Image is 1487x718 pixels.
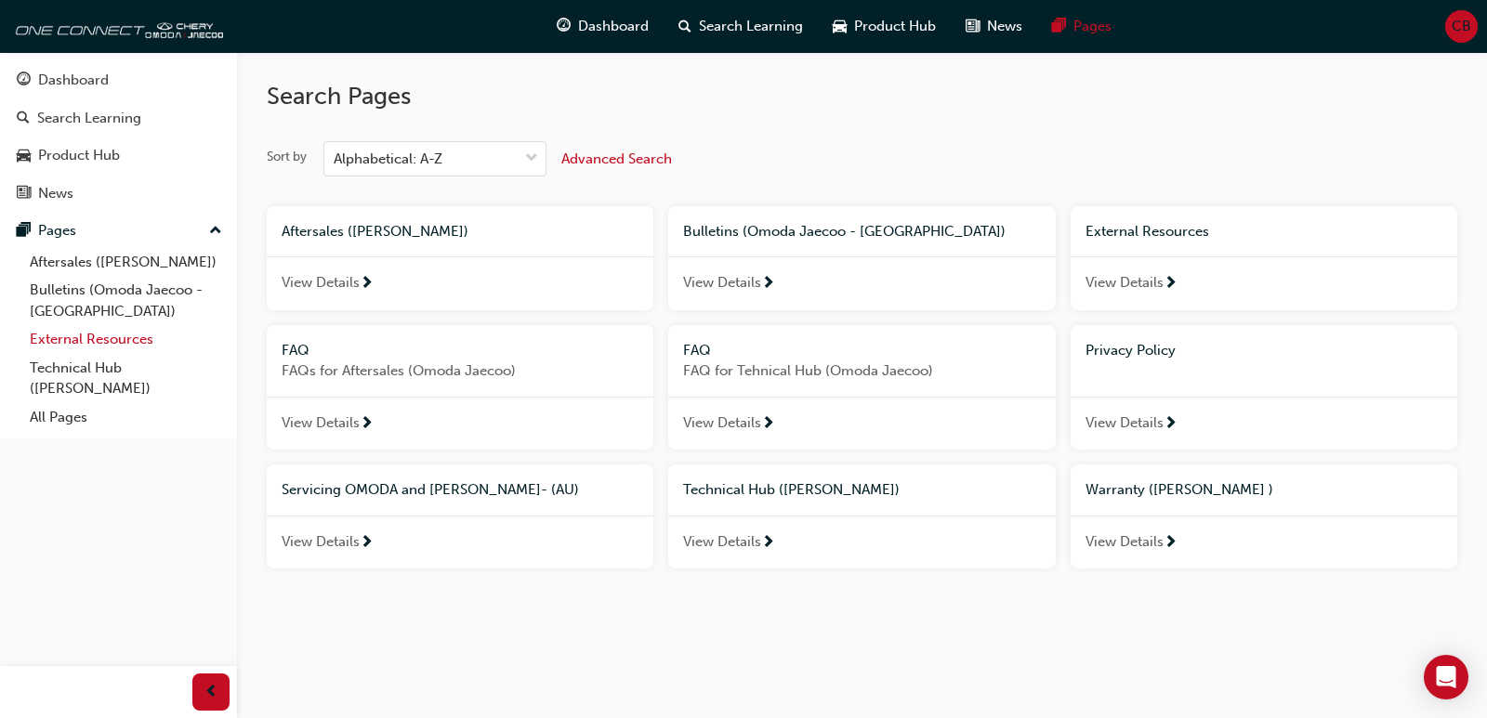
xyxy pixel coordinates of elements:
span: next-icon [360,276,374,293]
a: Technical Hub ([PERSON_NAME])View Details [668,464,1055,568]
a: news-iconNews [951,7,1037,46]
a: Technical Hub ([PERSON_NAME]) [22,354,230,403]
span: next-icon [761,416,775,433]
div: Pages [38,220,76,242]
span: prev-icon [204,681,218,704]
span: next-icon [360,416,374,433]
button: DashboardSearch LearningProduct HubNews [7,59,230,214]
div: Sort by [267,148,307,166]
span: View Details [1086,412,1164,434]
a: pages-iconPages [1037,7,1126,46]
a: News [7,176,230,211]
span: Advanced Search [561,150,672,167]
span: Technical Hub ([PERSON_NAME]) [683,481,900,498]
span: next-icon [761,276,775,293]
span: down-icon [525,147,538,171]
span: up-icon [209,219,222,243]
span: CB [1452,16,1471,37]
span: search-icon [17,111,30,127]
a: Servicing OMODA and [PERSON_NAME]- (AU)View Details [267,464,653,568]
span: FAQs for Aftersales (Omoda Jaecoo) [282,360,638,382]
a: Bulletins (Omoda Jaecoo - [GEOGRAPHIC_DATA]) [22,276,230,325]
span: FAQ [683,342,711,359]
a: Privacy PolicyView Details [1071,325,1457,450]
button: Pages [7,214,230,248]
button: Advanced Search [561,141,672,176]
div: Product Hub [38,145,120,166]
span: pages-icon [1052,15,1066,38]
a: search-iconSearch Learning [664,7,818,46]
span: Dashboard [578,16,649,37]
span: car-icon [833,15,847,38]
a: External ResourcesView Details [1071,206,1457,310]
span: Servicing OMODA and [PERSON_NAME]- (AU) [282,481,579,498]
img: oneconnect [9,7,223,45]
span: next-icon [1164,416,1178,433]
span: car-icon [17,148,31,164]
a: Aftersales ([PERSON_NAME]) [22,248,230,277]
span: Product Hub [854,16,936,37]
span: News [987,16,1022,37]
span: search-icon [678,15,691,38]
a: Product Hub [7,138,230,173]
a: FAQFAQs for Aftersales (Omoda Jaecoo)View Details [267,325,653,450]
span: External Resources [1086,223,1209,240]
a: Aftersales ([PERSON_NAME])View Details [267,206,653,310]
div: Search Learning [37,108,141,129]
span: View Details [1086,531,1164,553]
span: guage-icon [557,15,571,38]
a: FAQFAQ for Tehnical Hub (Omoda Jaecoo)View Details [668,325,1055,450]
span: Pages [1073,16,1112,37]
span: next-icon [761,535,775,552]
span: pages-icon [17,223,31,240]
a: Bulletins (Omoda Jaecoo - [GEOGRAPHIC_DATA])View Details [668,206,1055,310]
span: View Details [282,412,360,434]
span: Bulletins (Omoda Jaecoo - [GEOGRAPHIC_DATA]) [683,223,1006,240]
div: Alphabetical: A-Z [334,149,442,170]
a: Dashboard [7,63,230,98]
button: CB [1445,10,1478,43]
a: Search Learning [7,101,230,136]
div: Open Intercom Messenger [1424,655,1468,699]
span: news-icon [966,15,980,38]
span: Warranty ([PERSON_NAME] ) [1086,481,1273,498]
span: View Details [683,272,761,294]
a: guage-iconDashboard [542,7,664,46]
span: next-icon [1164,276,1178,293]
a: All Pages [22,403,230,432]
h2: Search Pages [267,82,1457,111]
span: news-icon [17,186,31,202]
span: FAQ for Tehnical Hub (Omoda Jaecoo) [683,360,1040,382]
span: View Details [1086,272,1164,294]
div: News [38,183,73,204]
span: guage-icon [17,72,31,89]
span: View Details [683,412,761,434]
span: next-icon [1164,535,1178,552]
span: Aftersales ([PERSON_NAME]) [282,223,468,240]
span: View Details [282,272,360,294]
a: External Resources [22,325,230,354]
span: View Details [282,531,360,553]
span: Privacy Policy [1086,342,1176,359]
span: View Details [683,531,761,553]
div: Dashboard [38,70,109,91]
span: next-icon [360,535,374,552]
a: Warranty ([PERSON_NAME] )View Details [1071,464,1457,568]
a: car-iconProduct Hub [818,7,951,46]
span: Search Learning [699,16,803,37]
span: FAQ [282,342,309,359]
